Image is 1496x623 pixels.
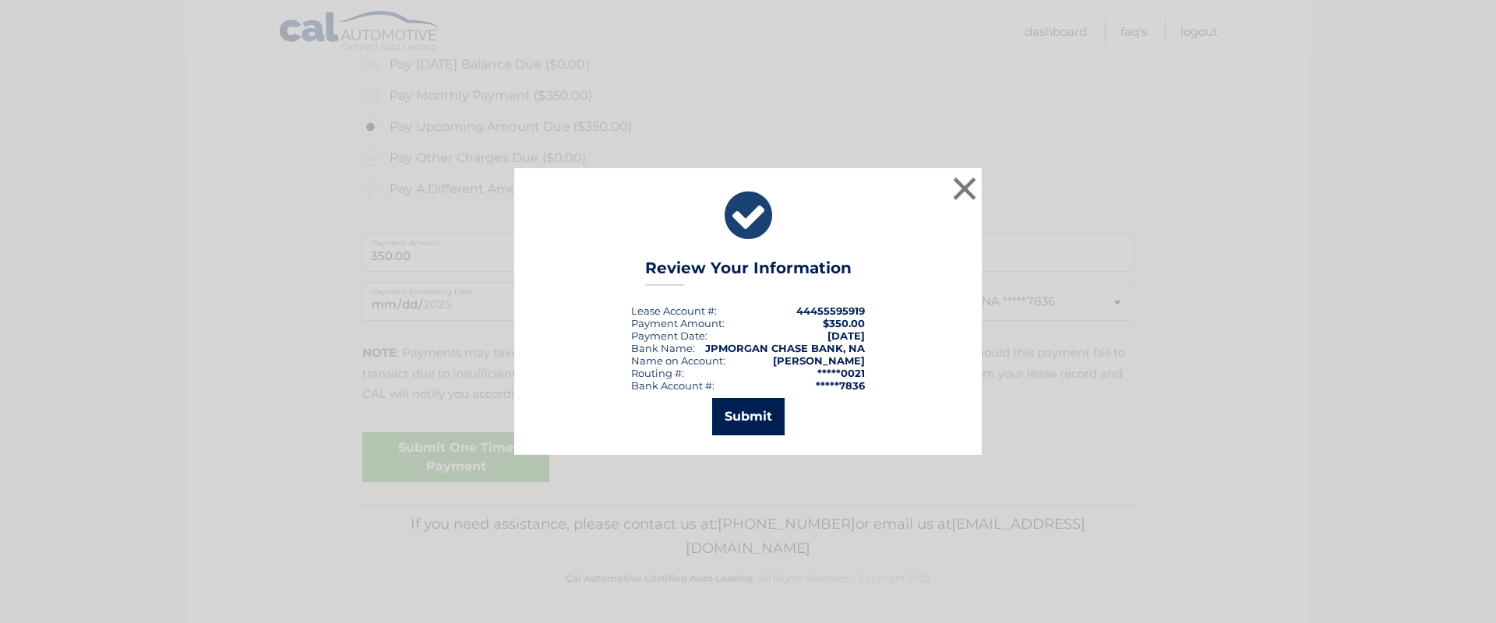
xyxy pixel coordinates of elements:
[712,398,785,435] button: Submit
[631,329,705,342] span: Payment Date
[631,367,684,379] div: Routing #:
[645,259,852,286] h3: Review Your Information
[823,317,865,329] span: $350.00
[631,379,714,392] div: Bank Account #:
[949,173,980,204] button: ×
[773,354,865,367] strong: [PERSON_NAME]
[631,317,725,329] div: Payment Amount:
[631,304,717,317] div: Lease Account #:
[631,329,707,342] div: :
[705,342,865,354] strong: JPMORGAN CHASE BANK, NA
[827,329,865,342] span: [DATE]
[796,304,865,317] strong: 44455595919
[631,342,695,354] div: Bank Name:
[631,354,725,367] div: Name on Account:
